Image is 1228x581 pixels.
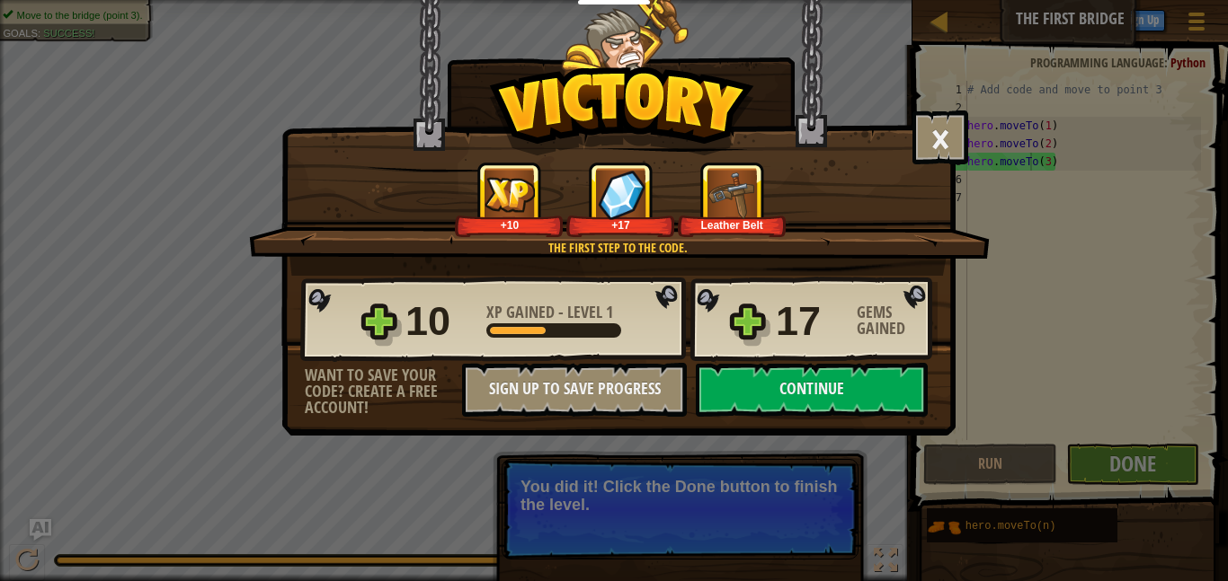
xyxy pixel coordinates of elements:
span: XP Gained [486,301,558,323]
button: Continue [696,363,928,417]
button: Sign Up to Save Progress [462,363,687,417]
img: XP Gained [485,177,535,212]
img: Victory [489,66,754,156]
div: Want to save your code? Create a free account! [305,367,462,416]
div: +10 [458,218,560,232]
img: New Item [707,170,757,219]
div: Gems Gained [857,304,938,337]
div: - [486,304,613,321]
span: 1 [606,301,613,323]
div: +17 [570,218,672,232]
img: Gems Gained [598,170,645,219]
span: Level [564,301,606,323]
button: × [912,110,968,164]
div: The first step to the code. [334,239,902,257]
div: 17 [776,293,846,350]
div: Leather Belt [681,218,783,232]
div: 10 [405,293,476,350]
